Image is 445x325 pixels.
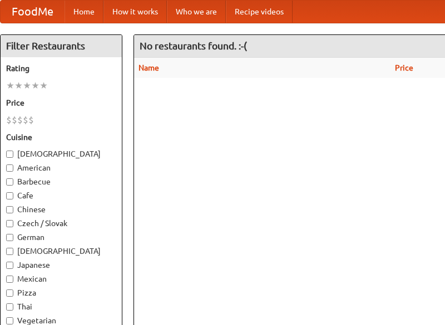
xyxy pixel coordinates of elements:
label: Mexican [6,273,116,284]
input: Chinese [6,206,13,213]
a: Who we are [167,1,226,23]
li: $ [28,114,34,126]
h4: Filter Restaurants [1,35,122,57]
input: Vegetarian [6,317,13,324]
label: Japanese [6,259,116,271]
li: $ [12,114,17,126]
li: ★ [39,79,48,92]
li: ★ [31,79,39,92]
a: How it works [103,1,167,23]
li: ★ [23,79,31,92]
li: $ [6,114,12,126]
input: Cafe [6,192,13,199]
label: [DEMOGRAPHIC_DATA] [6,246,116,257]
input: Thai [6,303,13,311]
a: Recipe videos [226,1,293,23]
h5: Rating [6,63,116,74]
li: ★ [14,79,23,92]
label: Czech / Slovak [6,218,116,229]
label: Barbecue [6,176,116,187]
h5: Cuisine [6,132,116,143]
a: Home [65,1,103,23]
label: Pizza [6,287,116,298]
label: American [6,162,116,173]
input: Mexican [6,276,13,283]
label: Cafe [6,190,116,201]
input: Czech / Slovak [6,220,13,227]
label: German [6,232,116,243]
li: ★ [6,79,14,92]
li: $ [23,114,28,126]
label: Thai [6,301,116,312]
input: American [6,164,13,172]
li: $ [17,114,23,126]
input: Barbecue [6,178,13,186]
input: [DEMOGRAPHIC_DATA] [6,151,13,158]
input: [DEMOGRAPHIC_DATA] [6,248,13,255]
a: Price [395,63,413,72]
input: Japanese [6,262,13,269]
input: German [6,234,13,241]
label: Chinese [6,204,116,215]
a: FoodMe [1,1,65,23]
h5: Price [6,97,116,108]
a: Name [139,63,159,72]
label: [DEMOGRAPHIC_DATA] [6,148,116,159]
ng-pluralize: No restaurants found. :-( [140,41,247,51]
input: Pizza [6,289,13,297]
